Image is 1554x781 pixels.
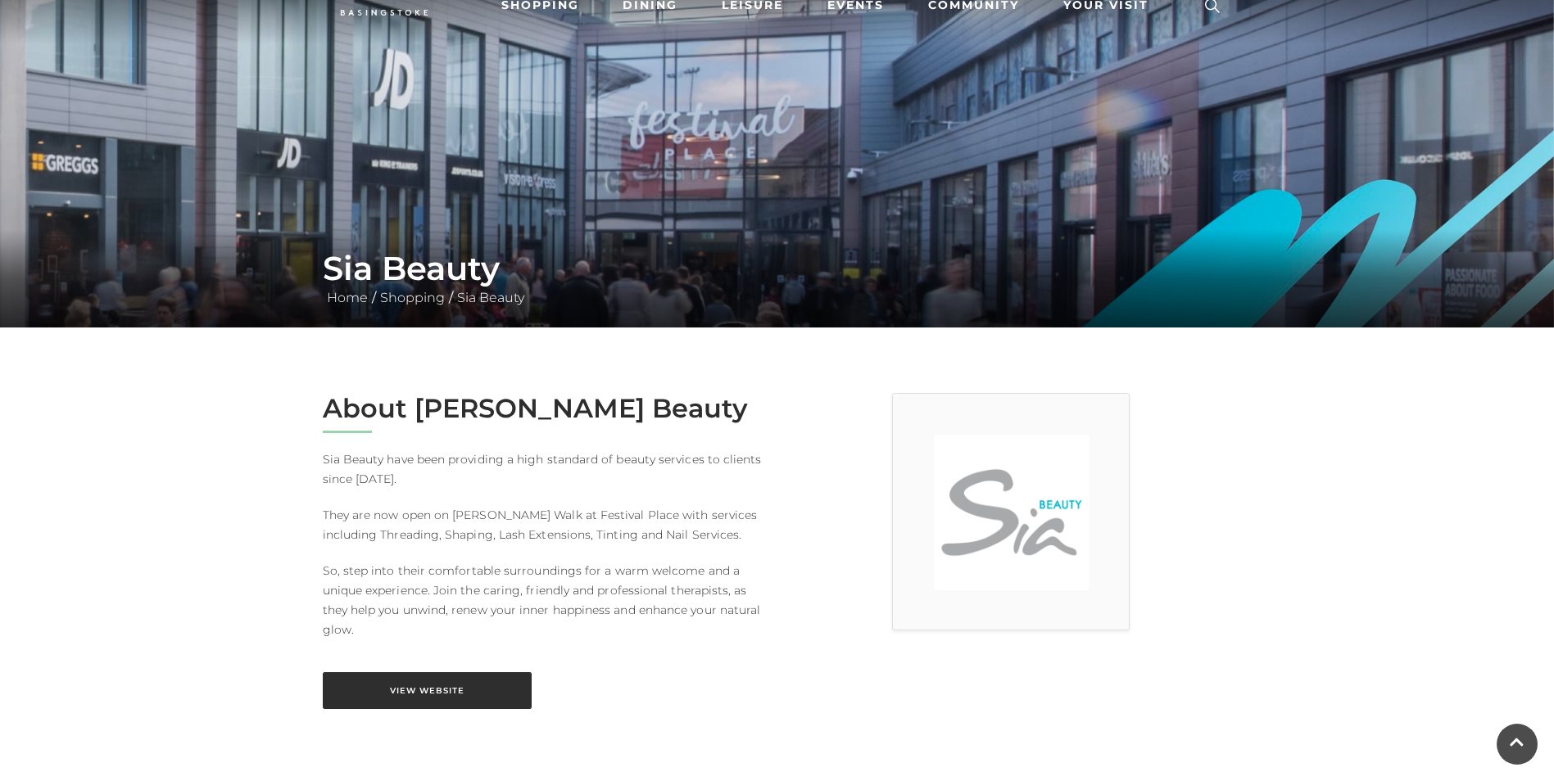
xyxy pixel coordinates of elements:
p: So, step into their comfortable surroundings for a warm welcome and a unique experience. Join the... [323,561,765,639]
a: View Website [323,672,532,709]
h1: Sia Beauty [323,249,1232,288]
a: Shopping [376,290,449,305]
p: Sia Beauty have been providing a high standard of beauty services to clients since [DATE]. [323,449,765,489]
a: Sia Beauty [453,290,528,305]
h2: About [PERSON_NAME] Beauty [323,393,765,424]
p: They are now open on [PERSON_NAME] Walk at Festival Place with services including Threading, Shap... [323,505,765,544]
a: Home [323,290,372,305]
div: / / [310,249,1244,308]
